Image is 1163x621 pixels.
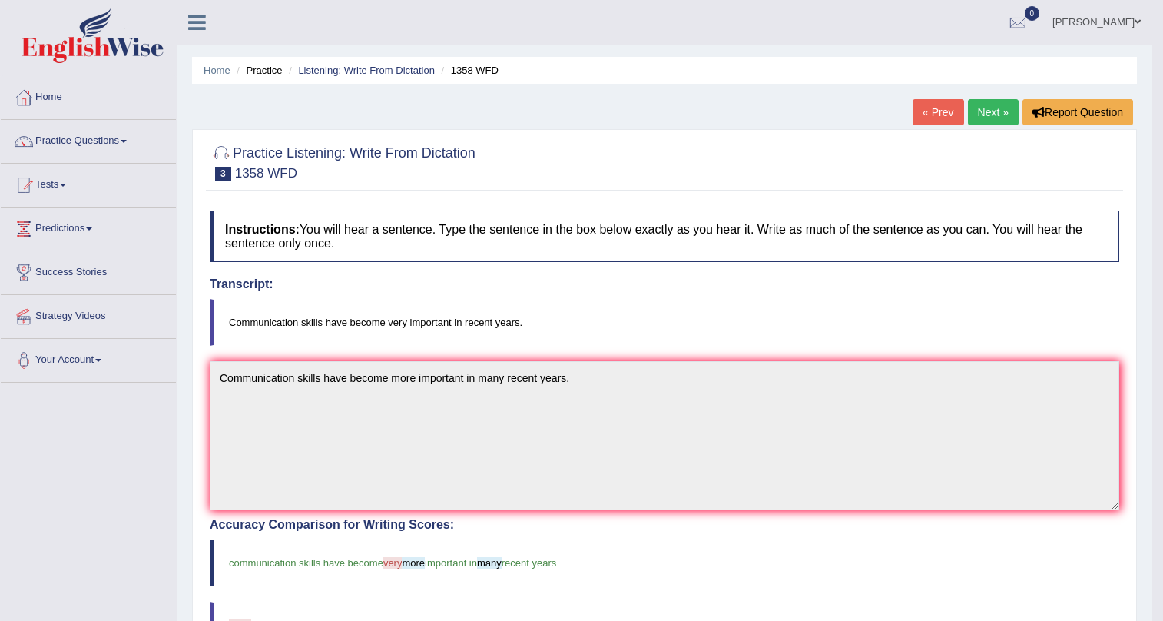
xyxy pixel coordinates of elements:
h4: You will hear a sentence. Type the sentence in the box below exactly as you hear it. Write as muc... [210,211,1119,262]
a: Listening: Write From Dictation [298,65,435,76]
span: many [477,557,502,569]
a: Predictions [1,208,176,246]
blockquote: Communication skills have become very important in recent years. [210,299,1119,346]
span: recent years [502,557,557,569]
span: 3 [215,167,231,181]
a: Home [204,65,230,76]
a: Home [1,76,176,115]
b: Instructions: [225,223,300,236]
h4: Transcript: [210,277,1119,291]
a: « Prev [913,99,963,125]
li: 1358 WFD [438,63,499,78]
span: communication skills have become [229,557,383,569]
a: Next » [968,99,1019,125]
small: 1358 WFD [235,166,297,181]
a: Strategy Videos [1,295,176,334]
span: important in [425,557,477,569]
h2: Practice Listening: Write From Dictation [210,142,475,181]
span: more [402,557,425,569]
h4: Accuracy Comparison for Writing Scores: [210,518,1119,532]
span: 0 [1025,6,1040,21]
button: Report Question [1022,99,1133,125]
a: Success Stories [1,251,176,290]
a: Tests [1,164,176,202]
a: Practice Questions [1,120,176,158]
li: Practice [233,63,282,78]
a: Your Account [1,339,176,377]
span: very [383,557,403,569]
